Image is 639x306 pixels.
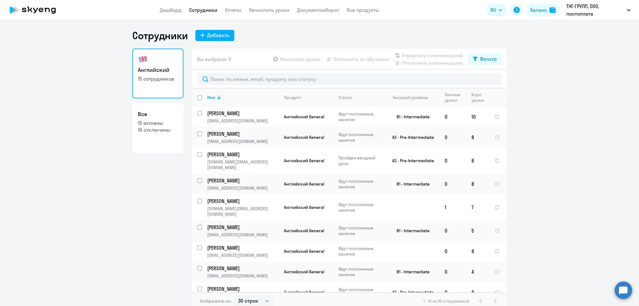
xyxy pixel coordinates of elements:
p: [DOMAIN_NAME][EMAIL_ADDRESS][DOMAIN_NAME] [207,159,279,170]
img: english [138,54,148,64]
p: Идут постоянные занятия [339,202,381,213]
button: Добавить [195,30,234,41]
p: [PERSON_NAME] [207,198,278,205]
td: 0 [440,220,466,241]
td: 8 [466,282,489,303]
td: 0 [440,241,466,261]
p: Пройден вводный урок [339,155,381,166]
span: Вы выбрали: 0 [197,55,231,63]
td: 0 [440,127,466,148]
td: 8 [466,148,489,174]
p: ТНГ-ГРУПП, ООО, постоплата [566,2,624,17]
td: 8 [466,127,489,148]
span: Английский General [284,181,324,187]
td: 8 [466,174,489,194]
td: A2 - Pre-Intermediate [382,148,440,174]
td: B1 - Intermediate [382,106,440,127]
a: Начислить уроки [249,7,290,13]
a: [PERSON_NAME] [207,177,279,184]
p: Идут постоянные занятия [339,246,381,257]
p: [PERSON_NAME] [207,224,278,231]
p: [PERSON_NAME] [207,285,278,292]
a: Все продукты [347,7,379,13]
a: [PERSON_NAME] [207,224,279,231]
button: RU [486,4,507,16]
p: [PERSON_NAME] [207,265,278,272]
div: Имя [207,95,279,100]
span: Английский General [284,158,324,163]
td: 0 [440,174,466,194]
a: [PERSON_NAME] [207,110,279,117]
p: 16 отключены [138,126,178,133]
td: B1 - Intermediate [382,220,440,241]
p: [PERSON_NAME] [207,110,278,117]
span: Английский General [284,269,324,275]
input: Поиск по имени, email, продукту или статусу [197,73,502,85]
td: 0 [440,106,466,127]
p: [EMAIL_ADDRESS][DOMAIN_NAME] [207,232,279,238]
a: Все15 активны16 отключены [132,103,183,153]
td: B1 - Intermediate [382,261,440,282]
a: [PERSON_NAME] [207,198,279,205]
div: Текущий уровень [393,95,428,100]
h3: Все [138,110,178,118]
div: Добавить [207,31,229,39]
button: ТНГ-ГРУПП, ООО, постоплата [563,2,634,17]
td: 5 [466,220,489,241]
td: A2 - Pre-Intermediate [382,282,440,303]
div: Корп. уроки [471,92,489,103]
a: [PERSON_NAME] [207,130,279,137]
div: Корп. уроки [471,92,485,103]
div: Статус [339,95,352,100]
td: A2 - Pre-Intermediate [382,127,440,148]
p: Идут постоянные занятия [339,287,381,298]
span: Отображать по: [200,298,231,304]
span: Английский General [284,114,324,120]
td: 0 [440,148,466,174]
button: Фильтр [468,54,502,65]
span: Английский General [284,228,324,233]
a: [PERSON_NAME] [207,285,279,292]
p: Идут постоянные занятия [339,225,381,236]
h3: Английский [138,66,178,74]
div: Статус [339,95,381,100]
p: [PERSON_NAME] [207,244,278,251]
a: Сотрудники [189,7,217,13]
span: Английский General [284,290,324,295]
a: Документооборот [297,7,339,13]
p: Идут постоянные занятия [339,178,381,190]
div: Личные уроки [445,92,466,103]
p: [EMAIL_ADDRESS][DOMAIN_NAME] [207,139,279,144]
td: 10 [466,106,489,127]
span: Английский General [284,205,324,210]
span: 1 - 15 из 15 сотрудников [423,298,469,304]
span: Английский General [284,248,324,254]
p: [EMAIL_ADDRESS][DOMAIN_NAME] [207,252,279,258]
p: [PERSON_NAME] [207,151,278,158]
td: 0 [440,282,466,303]
div: Продукт [284,95,301,100]
p: [PERSON_NAME] [207,130,278,137]
a: Английский15 сотрудников [132,49,183,98]
td: B1 - Intermediate [382,174,440,194]
img: balance [549,7,556,13]
div: Баланс [530,6,547,14]
span: Английский General [284,134,324,140]
p: 15 активны [138,120,178,126]
div: Личные уроки [445,92,462,103]
td: 4 [466,261,489,282]
div: Текущий уровень [387,95,439,100]
div: Имя [207,95,215,100]
p: 15 сотрудников [138,75,178,82]
p: [PERSON_NAME] [207,177,278,184]
p: Идут постоянные занятия [339,111,381,122]
a: [PERSON_NAME] [207,151,279,158]
a: Отчеты [225,7,241,13]
p: [DOMAIN_NAME][EMAIL_ADDRESS][DOMAIN_NAME] [207,206,279,217]
p: [EMAIL_ADDRESS][DOMAIN_NAME] [207,118,279,124]
td: 0 [440,261,466,282]
span: RU [490,6,496,14]
button: Балансbalance [527,4,559,16]
div: Продукт [284,95,333,100]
